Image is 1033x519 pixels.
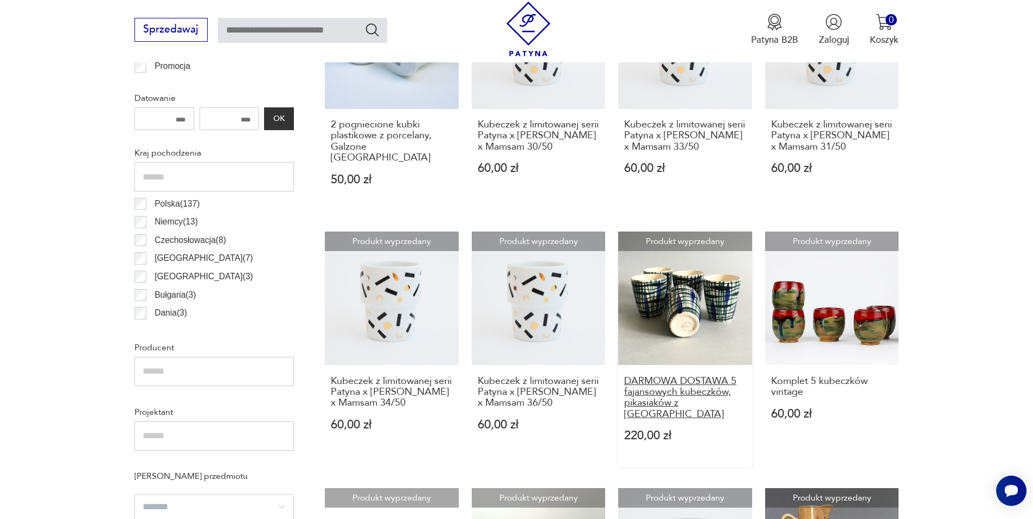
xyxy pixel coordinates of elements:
button: 0Koszyk [870,14,899,46]
img: Ikona medalu [766,14,783,30]
a: Produkt wyprzedanyKubeczek z limitowanej serii Patyna x Malwina Konopacka x Mamsam 36/50Kubeczek ... [472,232,606,467]
button: Sprzedawaj [134,18,208,42]
p: Projektant [134,405,294,419]
h3: Kubeczek z limitowanej serii Patyna x [PERSON_NAME] x Mamsam 36/50 [478,376,600,409]
p: Zaloguj [819,34,849,46]
iframe: Smartsupp widget button [996,476,1026,506]
img: Patyna - sklep z meblami i dekoracjami vintage [501,2,556,56]
p: Bułgaria ( 3 ) [155,288,196,302]
button: Zaloguj [819,14,849,46]
p: Koszyk [870,34,899,46]
h3: DARMOWA DOSTAWA 5 fajansowych kubeczków, pikasiaków z [GEOGRAPHIC_DATA] [624,376,746,420]
p: 60,00 zł [771,408,893,420]
button: OK [264,107,293,130]
p: Kraj pochodzenia [134,146,294,160]
h3: Kubeczek z limitowanej serii Patyna x [PERSON_NAME] x Mamsam 31/50 [771,119,893,152]
p: 60,00 zł [478,163,600,174]
p: 60,00 zł [771,163,893,174]
img: Ikonka użytkownika [825,14,842,30]
p: 50,00 zł [331,174,453,185]
p: Datowanie [134,91,294,105]
a: Produkt wyprzedanyKomplet 5 kubeczków vintageKomplet 5 kubeczków vintage60,00 zł [765,232,899,467]
p: 60,00 zł [331,419,453,431]
h3: Kubeczek z limitowanej serii Patyna x [PERSON_NAME] x Mamsam 30/50 [478,119,600,152]
p: 60,00 zł [478,419,600,431]
a: Produkt wyprzedanyDARMOWA DOSTAWA 5 fajansowych kubeczków, pikasiaków z WłocławkaDARMOWA DOSTAWA ... [618,232,752,467]
p: Czechy ( 2 ) [155,324,193,338]
p: [GEOGRAPHIC_DATA] ( 7 ) [155,251,253,265]
p: [PERSON_NAME] przedmiotu [134,469,294,483]
p: Promocja [155,59,190,73]
button: Patyna B2B [751,14,798,46]
p: Patyna B2B [751,34,798,46]
div: 0 [886,14,897,25]
p: Czechosłowacja ( 8 ) [155,233,226,247]
a: Sprzedawaj [134,26,208,35]
h3: Komplet 5 kubeczków vintage [771,376,893,398]
p: Producent [134,341,294,355]
h3: Kubeczek z limitowanej serii Patyna x [PERSON_NAME] x Mamsam 34/50 [331,376,453,409]
a: Produkt wyprzedanyKubeczek z limitowanej serii Patyna x Malwina Konopacka x Mamsam 34/50Kubeczek ... [325,232,459,467]
h3: 2 pogniecione kubki plastikowe z porcelany, Galzone [GEOGRAPHIC_DATA] [331,119,453,164]
p: Niemcy ( 13 ) [155,215,198,229]
p: Polska ( 137 ) [155,197,200,211]
p: 220,00 zł [624,430,746,441]
a: Ikona medaluPatyna B2B [751,14,798,46]
img: Ikona koszyka [876,14,893,30]
p: [GEOGRAPHIC_DATA] ( 3 ) [155,270,253,284]
p: 60,00 zł [624,163,746,174]
p: Dania ( 3 ) [155,306,187,320]
button: Szukaj [364,22,380,37]
h3: Kubeczek z limitowanej serii Patyna x [PERSON_NAME] x Mamsam 33/50 [624,119,746,152]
